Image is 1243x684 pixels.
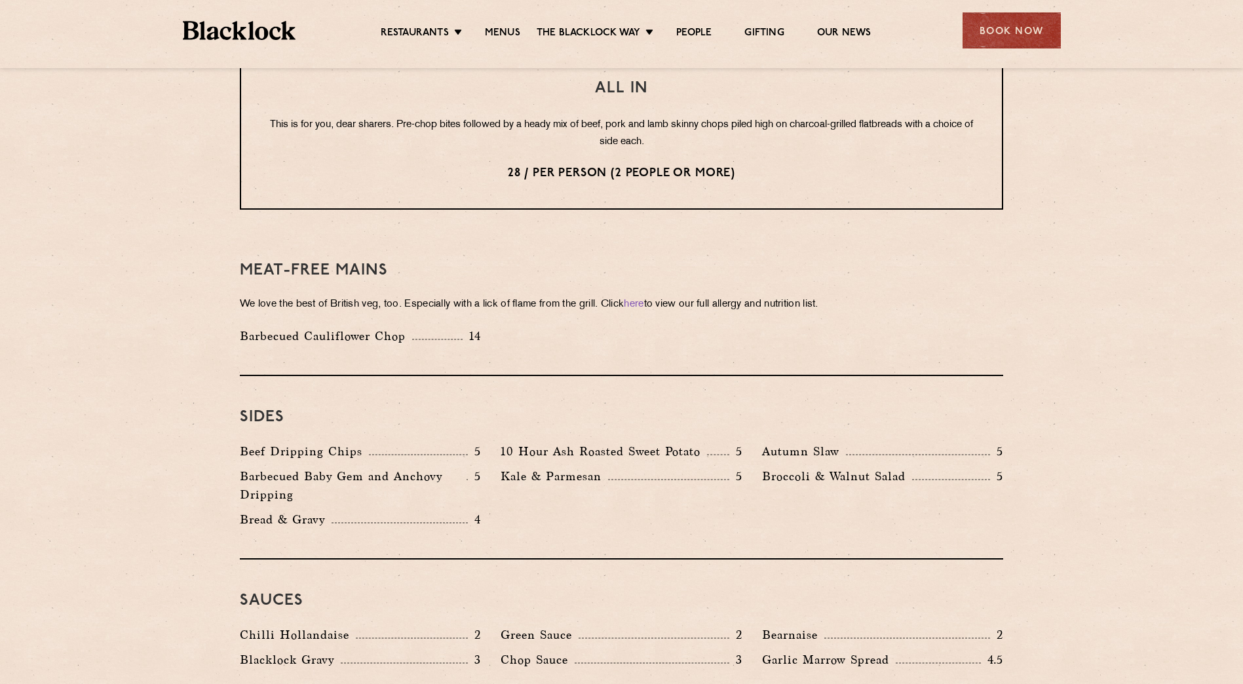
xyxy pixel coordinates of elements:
[501,442,707,461] p: 10 Hour Ash Roasted Sweet Potato
[468,651,481,668] p: 3
[963,12,1061,48] div: Book Now
[267,80,976,97] h3: All In
[762,626,824,644] p: Bearnaise
[468,443,481,460] p: 5
[501,651,575,669] p: Chop Sauce
[240,409,1003,426] h3: Sides
[990,443,1003,460] p: 5
[744,27,784,41] a: Gifting
[468,511,481,528] p: 4
[240,651,341,669] p: Blacklock Gravy
[537,27,640,41] a: The Blacklock Way
[501,467,608,485] p: Kale & Parmesan
[267,117,976,151] p: This is for you, dear sharers. Pre-chop bites followed by a heady mix of beef, pork and lamb skin...
[729,651,742,668] p: 3
[240,626,356,644] p: Chilli Hollandaise
[240,262,1003,279] h3: Meat-Free mains
[981,651,1003,668] p: 4.5
[729,468,742,485] p: 5
[990,626,1003,643] p: 2
[624,299,643,309] a: here
[240,467,467,504] p: Barbecued Baby Gem and Anchovy Dripping
[990,468,1003,485] p: 5
[240,510,332,529] p: Bread & Gravy
[676,27,712,41] a: People
[468,468,481,485] p: 5
[817,27,871,41] a: Our News
[762,442,846,461] p: Autumn Slaw
[729,443,742,460] p: 5
[463,328,482,345] p: 14
[240,327,412,345] p: Barbecued Cauliflower Chop
[240,295,1003,314] p: We love the best of British veg, too. Especially with a lick of flame from the grill. Click to vi...
[485,27,520,41] a: Menus
[240,592,1003,609] h3: Sauces
[267,165,976,182] p: 28 / per person (2 people or more)
[762,467,912,485] p: Broccoli & Walnut Salad
[240,442,369,461] p: Beef Dripping Chips
[183,21,296,40] img: BL_Textured_Logo-footer-cropped.svg
[729,626,742,643] p: 2
[762,651,896,669] p: Garlic Marrow Spread
[501,626,579,644] p: Green Sauce
[468,626,481,643] p: 2
[381,27,449,41] a: Restaurants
